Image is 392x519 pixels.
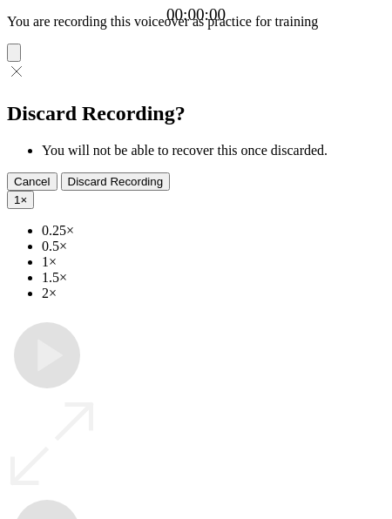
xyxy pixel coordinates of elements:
li: 1× [42,254,385,270]
button: 1× [7,191,34,209]
li: 0.25× [42,223,385,239]
h2: Discard Recording? [7,102,385,125]
li: You will not be able to recover this once discarded. [42,143,385,158]
button: Cancel [7,172,57,191]
li: 1.5× [42,270,385,286]
li: 0.5× [42,239,385,254]
li: 2× [42,286,385,301]
button: Discard Recording [61,172,171,191]
span: 1 [14,193,20,206]
p: You are recording this voiceover as practice for training [7,14,385,30]
a: 00:00:00 [166,5,226,24]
